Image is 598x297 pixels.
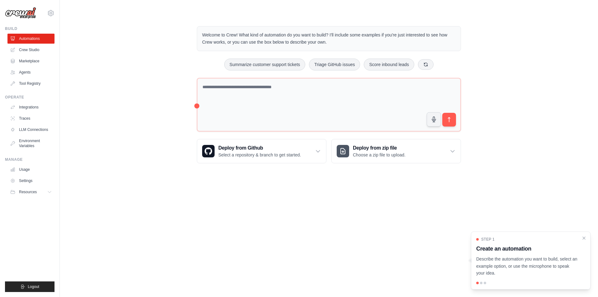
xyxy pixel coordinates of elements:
button: Triage GitHub issues [309,59,360,70]
a: Settings [7,176,55,186]
button: Close walkthrough [581,236,586,241]
a: Integrations [7,102,55,112]
h3: Deploy from Github [218,144,301,152]
a: Crew Studio [7,45,55,55]
img: Logo [5,7,36,19]
div: Operate [5,95,55,100]
div: Manage [5,157,55,162]
p: Welcome to Crew! What kind of automation do you want to build? I'll include some examples if you'... [202,31,456,46]
a: Environment Variables [7,136,55,151]
h3: Create an automation [476,244,578,253]
span: Logout [28,284,39,289]
p: Choose a zip file to upload. [353,152,406,158]
a: Traces [7,113,55,123]
div: Build [5,26,55,31]
button: Resources [7,187,55,197]
p: Select a repository & branch to get started. [218,152,301,158]
a: LLM Connections [7,125,55,135]
button: Logout [5,281,55,292]
button: Summarize customer support tickets [224,59,305,70]
a: Automations [7,34,55,44]
a: Tool Registry [7,79,55,89]
span: Resources [19,189,37,194]
p: Describe the automation you want to build, select an example option, or use the microphone to spe... [476,256,578,277]
a: Marketplace [7,56,55,66]
button: Score inbound leads [364,59,414,70]
h3: Deploy from zip file [353,144,406,152]
a: Agents [7,67,55,77]
a: Usage [7,165,55,175]
span: Step 1 [481,237,495,242]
